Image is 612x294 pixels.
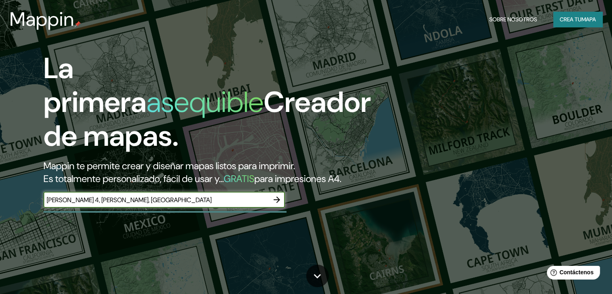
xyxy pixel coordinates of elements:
font: Es totalmente personalizado, fácil de usar y... [43,172,224,185]
font: Sobre nosotros [489,16,537,23]
font: para impresiones A4. [254,172,341,185]
img: pin de mapeo [74,21,81,27]
font: Crea tu [560,16,581,23]
button: Crea tumapa [553,12,602,27]
font: GRATIS [224,172,254,185]
iframe: Lanzador de widgets de ayuda [540,263,603,285]
font: La primera [43,50,146,121]
font: asequible [146,83,264,121]
font: Creador de mapas. [43,83,371,155]
button: Sobre nosotros [486,12,540,27]
font: mapa [581,16,596,23]
font: Mappin [10,6,74,32]
font: Mappin te permite crear y diseñar mapas listos para imprimir. [43,159,295,172]
input: Elige tu lugar favorito [43,195,269,205]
